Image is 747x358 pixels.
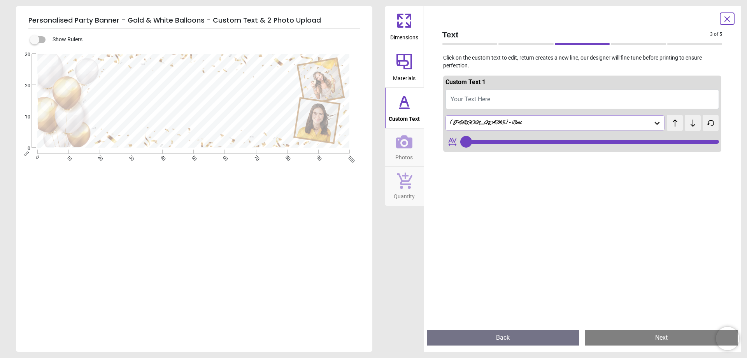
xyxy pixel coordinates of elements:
button: Next [585,330,738,346]
span: 20 [16,83,30,89]
button: Photos [385,129,424,167]
span: Your Text Here [451,95,490,103]
button: Materials [385,47,424,88]
span: Dimensions [390,30,418,42]
button: Dimensions [385,6,424,47]
span: Custom Text 1 [445,78,486,86]
iframe: Brevo live chat [716,327,739,350]
span: 30 [16,51,30,58]
span: Custom Text [389,111,420,123]
h5: Personalised Party Banner - Gold & White Balloons - Custom Text & 2 Photo Upload [28,12,360,29]
p: Click on the custom text to edit, return creates a new line, our designer will fine tune before p... [436,54,729,69]
button: Back [427,330,579,346]
span: 10 [16,114,30,120]
span: Photos [395,150,413,162]
span: Quantity [394,189,415,201]
span: 3 of 5 [710,31,722,38]
span: 0 [16,145,30,152]
div: [PERSON_NAME] - Bold [449,120,654,126]
span: Text [442,29,710,40]
button: Custom Text [385,88,424,128]
div: Show Rulers [35,35,372,44]
button: Quantity [385,167,424,206]
button: Your Text Here [445,90,719,109]
span: Materials [393,71,416,83]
